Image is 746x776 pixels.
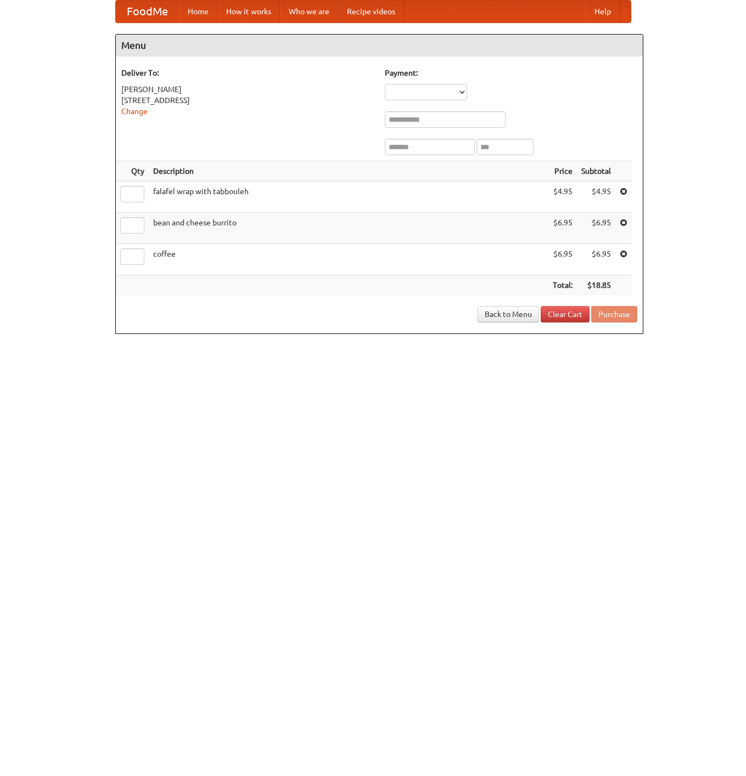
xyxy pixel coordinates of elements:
[121,84,374,95] div: [PERSON_NAME]
[548,161,577,182] th: Price
[179,1,217,22] a: Home
[149,213,548,244] td: bean and cheese burrito
[577,244,615,275] td: $6.95
[149,244,548,275] td: coffee
[121,95,374,106] div: [STREET_ADDRESS]
[149,182,548,213] td: falafel wrap with tabbouleh
[548,275,577,296] th: Total:
[548,244,577,275] td: $6.95
[548,182,577,213] td: $4.95
[338,1,404,22] a: Recipe videos
[116,1,179,22] a: FoodMe
[121,107,148,116] a: Change
[577,213,615,244] td: $6.95
[149,161,548,182] th: Description
[385,67,637,78] h5: Payment:
[577,182,615,213] td: $4.95
[577,161,615,182] th: Subtotal
[577,275,615,296] th: $18.85
[586,1,620,22] a: Help
[591,306,637,322] button: Purchase
[217,1,280,22] a: How it works
[280,1,338,22] a: Who we are
[548,213,577,244] td: $6.95
[116,35,643,56] h4: Menu
[478,306,539,322] a: Back to Menu
[541,306,590,322] a: Clear Cart
[121,67,374,78] h5: Deliver To:
[116,161,149,182] th: Qty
